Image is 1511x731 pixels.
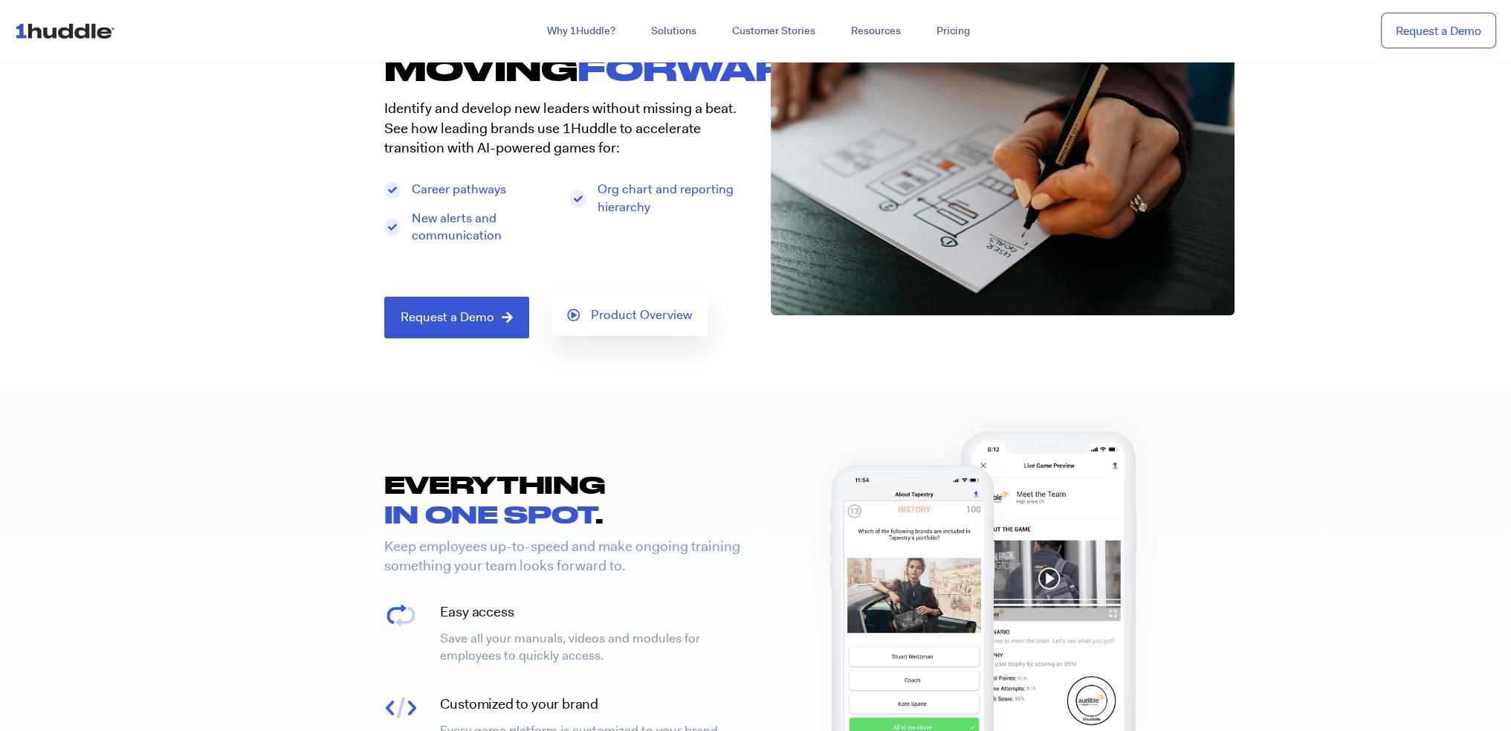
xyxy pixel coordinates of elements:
a: Request a Demo [1381,13,1496,49]
a: Request a Demo [384,297,529,338]
span: Request a Demo [401,311,494,324]
p: Keep employees up-to-speed and make ongoing training something your team looks forward to. [384,537,745,576]
span: Product Overview [591,309,692,322]
a: Product Overview [551,294,708,336]
p: Save all your manuals, videos and modules for employees to quickly access. [440,630,748,666]
h4: Easy access [440,602,748,622]
p: Identify and develop new leaders without missing a beat. See how leading brands use 1Huddle to ac... [384,99,741,158]
img: ... [15,16,121,45]
span: New alerts and communication [408,210,555,245]
a: Solutions [633,18,714,45]
a: Resources [833,18,919,45]
a: Why 1Huddle? [529,18,633,45]
span: IN ONE SPOT [384,500,596,528]
h2: EVERYTHING . [384,469,719,529]
a: Customer Stories [714,18,833,45]
span: Career pathways [408,181,506,199]
h4: Customized to your brand [440,695,748,715]
a: Pricing [919,18,988,45]
span: Org chart and reporting hierarchy [594,181,741,216]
